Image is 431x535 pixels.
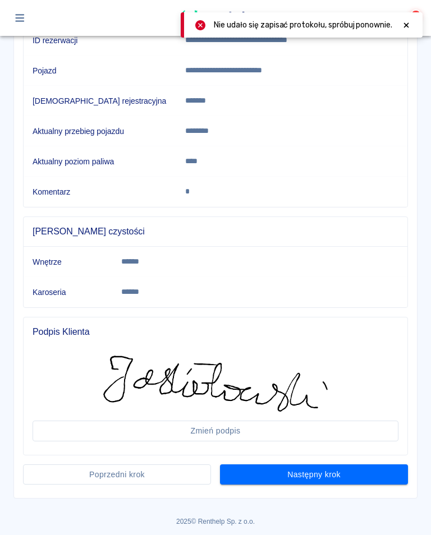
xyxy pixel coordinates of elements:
h6: Wnętrze [33,256,103,267]
button: Następny krok [220,464,408,485]
span: 2 [413,12,419,18]
h6: Aktualny poziom paliwa [33,156,167,167]
span: Podpis Klienta [33,326,398,338]
span: [PERSON_NAME] czystości [33,226,398,237]
h6: Karoseria [33,287,103,298]
button: 2 [401,8,423,27]
h6: Aktualny przebieg pojazdu [33,126,167,137]
button: Zmień podpis [33,421,398,441]
span: Nie udało się zapisać protokołu, spróbuj ponownie. [214,19,392,31]
img: Podpis [103,356,328,412]
button: Poprzedni krok [23,464,211,485]
h6: Komentarz [33,186,167,197]
h6: ID rezerwacji [33,35,167,46]
img: Renthelp logo [181,9,251,27]
h6: Pojazd [33,65,167,76]
h6: [DEMOGRAPHIC_DATA] rejestracyjna [33,95,167,107]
